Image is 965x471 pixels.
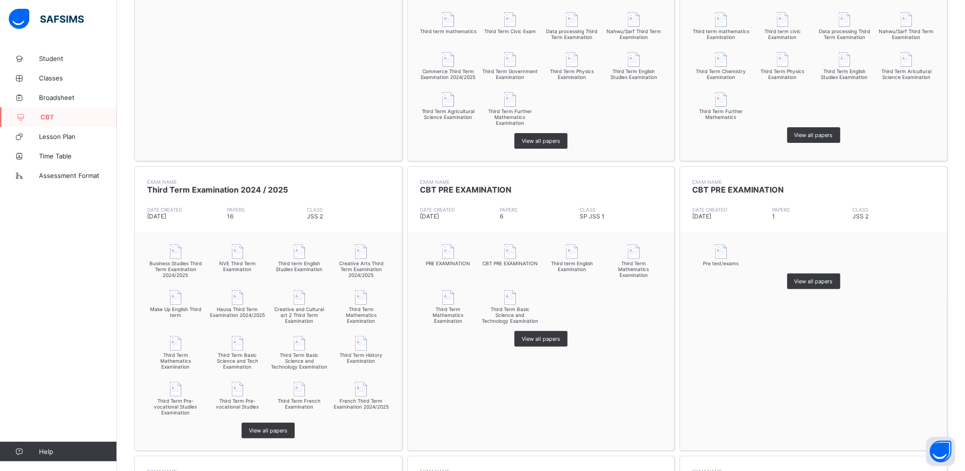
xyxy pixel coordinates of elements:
[754,68,811,80] span: Third Term Physics Examination
[852,207,932,213] span: Class
[39,74,117,82] span: Classes
[482,28,539,34] span: Third Term Civic Exam
[232,336,244,351] img: paper.51c7246d8542dfe900819678dd513d8e.svg
[628,52,640,67] img: paper.51c7246d8542dfe900819678dd513d8e.svg
[333,306,390,324] span: Third Term Mathematics Examination
[816,68,873,80] span: Third Term English Studies Examination
[504,290,516,305] img: paper.51c7246d8542dfe900819678dd513d8e.svg
[39,133,117,140] span: Lesson Plan
[227,213,307,220] span: 16
[333,398,390,410] span: French Third Term Examination 2024/2025
[355,290,367,305] img: paper.51c7246d8542dfe900819678dd513d8e.svg
[715,12,727,27] img: paper.51c7246d8542dfe900819678dd513d8e.svg
[692,68,749,80] span: Third Term Chemistry Examination
[209,398,266,410] span: Third Term Pre-vocational Studies
[232,290,244,305] img: paper.51c7246d8542dfe900819678dd513d8e.svg
[901,12,912,27] img: paper.51c7246d8542dfe900819678dd513d8e.svg
[147,260,204,278] span: Business Studies Third Term Examination 2024/2025
[692,179,935,185] span: Exam Name
[482,68,539,80] span: Third Term Government Examination
[482,108,539,126] span: Third Term Further Mathematics Examination
[692,207,772,213] span: Date Created
[522,137,560,144] span: View all papers
[420,207,500,213] span: Date Created
[754,28,811,40] span: Third term civic Examination
[442,290,454,305] img: paper.51c7246d8542dfe900819678dd513d8e.svg
[580,213,660,220] span: SP JSS 1
[232,244,244,259] img: paper.51c7246d8542dfe900819678dd513d8e.svg
[482,306,539,324] span: Third Term Basic Science and Technology Examination
[294,290,305,305] img: paper.51c7246d8542dfe900819678dd513d8e.svg
[901,52,912,67] img: paper.51c7246d8542dfe900819678dd513d8e.svg
[420,68,477,80] span: Commerce Third Term Examination 2024/2025
[628,12,640,27] img: paper.51c7246d8542dfe900819678dd513d8e.svg
[227,207,307,213] span: Papers
[839,52,851,67] img: paper.51c7246d8542dfe900819678dd513d8e.svg
[795,278,833,285] span: View all papers
[420,28,477,34] span: Third term mathematics
[628,244,640,259] img: paper.51c7246d8542dfe900819678dd513d8e.svg
[442,52,454,67] img: paper.51c7246d8542dfe900819678dd513d8e.svg
[543,68,600,80] span: Third Term Physics Examination
[692,213,772,220] span: [DATE]
[209,352,266,370] span: Third Term Basic Science and Tech Examination
[522,335,560,342] span: View all papers
[147,306,204,318] span: Make Up English Third term
[147,352,204,370] span: Third Term Mathematics Examination
[271,352,328,370] span: Third Term Basic Science and Technology Examination
[504,52,516,67] img: paper.51c7246d8542dfe900819678dd513d8e.svg
[605,28,662,40] span: Nahwu/Sarf Third Term Examination
[777,12,789,27] img: paper.51c7246d8542dfe900819678dd513d8e.svg
[715,52,727,67] img: paper.51c7246d8542dfe900819678dd513d8e.svg
[307,207,387,213] span: Class
[39,94,117,101] span: Broadsheet
[504,12,516,27] img: paper.51c7246d8542dfe900819678dd513d8e.svg
[40,113,117,121] span: CBT
[566,52,578,67] img: paper.51c7246d8542dfe900819678dd513d8e.svg
[442,92,454,107] img: paper.51c7246d8542dfe900819678dd513d8e.svg
[294,244,305,259] img: paper.51c7246d8542dfe900819678dd513d8e.svg
[852,213,932,220] span: JSS 2
[147,213,227,220] span: [DATE]
[420,179,662,185] span: Exam Name
[271,398,328,410] span: Third Term French Examination
[232,382,244,396] img: paper.51c7246d8542dfe900819678dd513d8e.svg
[170,382,182,396] img: paper.51c7246d8542dfe900819678dd513d8e.svg
[147,207,227,213] span: Date Created
[692,28,749,40] span: Third term mathematics Examination
[170,244,182,259] img: paper.51c7246d8542dfe900819678dd513d8e.svg
[878,28,935,40] span: Nahwu/Sarf Third Term Examination
[39,172,117,179] span: Assessment Format
[500,213,580,220] span: 6
[773,207,852,213] span: Papers
[271,260,328,272] span: Third term English Studies Examination
[482,260,539,266] span: CBT PRE EXAMINATION
[355,382,367,396] img: paper.51c7246d8542dfe900819678dd513d8e.svg
[170,290,182,305] img: paper.51c7246d8542dfe900819678dd513d8e.svg
[170,336,182,351] img: paper.51c7246d8542dfe900819678dd513d8e.svg
[420,213,500,220] span: [DATE]
[715,92,727,107] img: paper.51c7246d8542dfe900819678dd513d8e.svg
[355,336,367,351] img: paper.51c7246d8542dfe900819678dd513d8e.svg
[543,28,600,40] span: Data processing Third Term Examination
[249,427,287,434] span: View all papers
[500,207,580,213] span: Papers
[580,207,660,213] span: Class
[816,28,873,40] span: Data processing Third Term Examination
[839,12,851,27] img: paper.51c7246d8542dfe900819678dd513d8e.svg
[209,306,266,318] span: Hausa Third Term Examination 2024/2025
[605,68,662,80] span: Third Term English Studies Examination
[147,185,390,195] span: Third Term Examination 2024 / 2025
[543,260,600,272] span: Third term English Examination
[878,68,935,80] span: Third Term Aricultural Science Examination
[692,185,935,195] span: CBT PRE EXAMINATION
[147,179,390,185] span: Exam Name
[442,12,454,27] img: paper.51c7246d8542dfe900819678dd513d8e.svg
[355,244,367,259] img: paper.51c7246d8542dfe900819678dd513d8e.svg
[504,244,516,259] img: paper.51c7246d8542dfe900819678dd513d8e.svg
[294,336,305,351] img: paper.51c7246d8542dfe900819678dd513d8e.svg
[566,244,578,259] img: paper.51c7246d8542dfe900819678dd513d8e.svg
[420,108,477,120] span: Third Term Agricultural Science Examination
[605,260,662,278] span: Third Term Mathematics Examination
[777,52,789,67] img: paper.51c7246d8542dfe900819678dd513d8e.svg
